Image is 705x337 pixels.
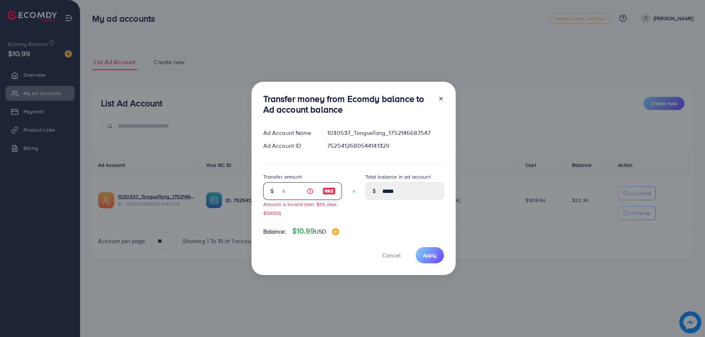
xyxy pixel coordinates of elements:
h4: $10.99 [292,227,339,236]
div: 1030537_TongueTang_1752146687547 [321,129,449,137]
span: Balance: [263,227,286,236]
label: Total balance in ad account [365,173,431,180]
div: Ad Account Name [257,129,322,137]
div: 7525412680544141329 [321,142,449,150]
span: USD [315,227,326,235]
span: Cancel [382,251,401,259]
button: Cancel [373,247,410,263]
small: Amount is invalid (min: $10, max: $10000) [263,201,338,216]
label: Transfer amount [263,173,302,180]
img: image [332,228,339,235]
button: Apply [416,247,444,263]
img: image [322,187,336,195]
span: Apply [423,252,437,259]
div: Ad Account ID [257,142,322,150]
h3: Transfer money from Ecomdy balance to Ad account balance [263,94,432,115]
